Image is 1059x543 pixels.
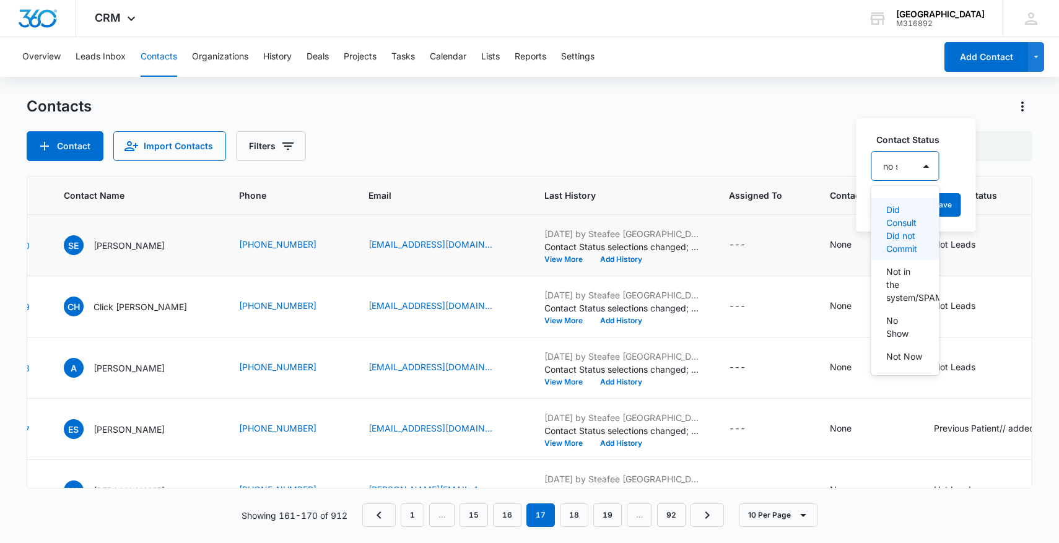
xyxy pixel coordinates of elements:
a: [PHONE_NUMBER] [239,483,316,496]
div: Contact Name - Sharlene Ervin - Select to Edit Field [64,235,187,255]
span: CH [64,297,84,316]
div: account name [896,9,985,19]
span: VG [64,480,84,500]
button: View More [544,378,591,386]
div: Assigned To - - Select to Edit Field [729,299,768,314]
div: None [830,360,852,373]
div: account id [896,19,985,28]
button: Add History [591,378,651,386]
a: [PERSON_NAME][EMAIL_ADDRESS][PERSON_NAME][DOMAIN_NAME] [368,483,492,496]
div: Assigned To - - Select to Edit Field [729,238,768,253]
p: [DATE] by Steafee [GEOGRAPHIC_DATA] [544,227,699,240]
a: [PHONE_NUMBER] [239,299,316,312]
span: Email [368,189,497,202]
span: A [64,358,84,378]
span: Last History [544,189,681,202]
p: [DATE] by Steafee [GEOGRAPHIC_DATA] [544,472,699,485]
p: [DATE] by Steafee [GEOGRAPHIC_DATA] [544,411,699,424]
button: Add History [591,317,651,324]
a: Previous Page [362,503,396,527]
div: Contact Name - Alicia - Select to Edit Field [64,358,187,378]
div: Hot Leads [934,238,975,251]
p: [PERSON_NAME] [94,484,165,497]
a: Page 16 [493,503,521,527]
button: Lists [481,37,500,77]
a: [PHONE_NUMBER] [239,238,316,251]
a: Page 1 [401,503,424,527]
h1: Contacts [27,97,92,116]
button: Tasks [391,37,415,77]
div: Hot Leads [934,360,975,373]
button: 10 Per Page [739,503,817,527]
button: Add History [591,256,651,263]
a: [EMAIL_ADDRESS][DOMAIN_NAME] [368,422,492,435]
a: Page 18 [560,503,588,527]
div: Contact Type - None - Select to Edit Field [830,483,874,498]
button: Overview [22,37,61,77]
span: Contact Type [830,189,886,202]
div: --- [729,422,746,437]
div: Email - onegod5656@gmail.com - Select to Edit Field [368,299,515,314]
div: --- [729,360,746,375]
p: Showing 161-170 of 912 [242,509,347,522]
p: Contact Status selections changed; None was removed and Hot Leads was added. [544,363,699,376]
span: SE [64,235,84,255]
button: Add History [591,440,651,447]
button: Deals [307,37,329,77]
div: None [830,483,852,496]
div: Contact Status - Hot Leads - Select to Edit Field [934,238,998,253]
div: Phone - +15129924185 - Select to Edit Field [239,483,339,498]
div: Email - Sharleneervn@gmail.com - Select to Edit Field [368,238,515,253]
a: [EMAIL_ADDRESS][DOMAIN_NAME] [368,360,492,373]
div: --- [729,299,746,314]
div: Assigned To - - Select to Edit Field [729,483,768,498]
button: View More [544,440,591,447]
div: Contact Type - None - Select to Edit Field [830,238,874,253]
p: Contact Status selections changed; None was removed and Previous Patient// added to follow ups wa... [544,424,699,437]
p: Did Consult Did not Commit [886,203,922,255]
button: Settings [561,37,595,77]
button: Actions [1013,97,1032,116]
div: --- [729,483,746,498]
a: Next Page [691,503,724,527]
p: [DATE] by Steafee [GEOGRAPHIC_DATA] [544,350,699,363]
button: Reports [515,37,546,77]
p: Contact Status selections changed; None was removed and Hot Leads was added. [544,485,699,498]
div: Hot Leads [934,299,975,312]
div: Contact Status - Hot Leads - Select to Edit Field [934,299,998,314]
button: View More [544,256,591,263]
div: Email - a.villa3230@gmail.com - Select to Edit Field [368,360,515,375]
a: [PHONE_NUMBER] [239,422,316,435]
div: Contact Name - Click Havert - Select to Edit Field [64,297,209,316]
p: Not in the system/SPAM [886,265,922,304]
p: [PERSON_NAME] [94,239,165,252]
div: Hot Leads [934,483,975,496]
button: Calendar [430,37,466,77]
div: Assigned To - - Select to Edit Field [729,422,768,437]
div: Phone - +17602970166 - Select to Edit Field [239,422,339,437]
span: ES [64,419,84,439]
span: Contact Name [64,189,191,202]
div: Phone - +17373959146 - Select to Edit Field [239,238,339,253]
a: Page 19 [593,503,622,527]
div: Contact Name - Valarie Gallardo - Select to Edit Field [64,480,187,500]
p: Not Now [886,350,922,363]
p: Contact Status selections changed; None was removed and Hot Leads was added. [544,240,699,253]
div: Contact Status - Hot Leads - Select to Edit Field [934,483,998,498]
a: [PHONE_NUMBER] [239,360,316,373]
div: None [830,238,852,251]
p: [DATE] by Steafee [GEOGRAPHIC_DATA] [544,289,699,302]
a: [EMAIL_ADDRESS][DOMAIN_NAME] [368,299,492,312]
div: Email - Valarie.gallardo@yahoo.com - Select to Edit Field [368,483,515,498]
label: Contact Status [876,133,944,146]
span: Assigned To [729,189,782,202]
p: No Show [886,314,922,340]
button: Import Contacts [113,131,226,161]
nav: Pagination [362,503,724,527]
div: Assigned To - - Select to Edit Field [729,360,768,375]
em: 17 [526,503,555,527]
p: Click [PERSON_NAME] [94,300,187,313]
button: View More [544,317,591,324]
div: Contact Name - Elsa Scott - Select to Edit Field [64,419,187,439]
div: Contact Status - Hot Leads - Select to Edit Field [934,360,998,375]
